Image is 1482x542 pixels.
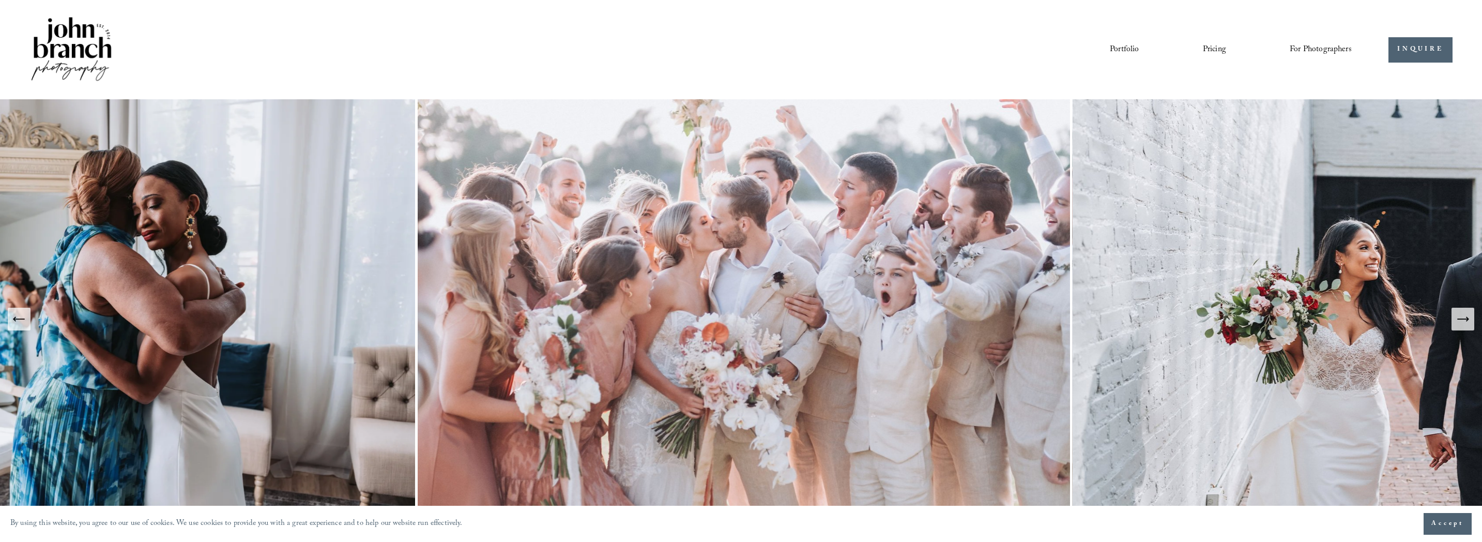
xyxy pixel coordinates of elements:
[29,15,113,85] img: John Branch IV Photography
[8,308,30,330] button: Previous Slide
[1452,308,1474,330] button: Next Slide
[1203,41,1226,58] a: Pricing
[1290,42,1352,58] span: For Photographers
[415,99,1073,538] img: A wedding party celebrating outdoors, featuring a bride and groom kissing amidst cheering bridesm...
[1431,519,1464,529] span: Accept
[10,517,463,532] p: By using this website, you agree to our use of cookies. We use cookies to provide you with a grea...
[1424,513,1472,535] button: Accept
[1290,41,1352,58] a: folder dropdown
[1110,41,1139,58] a: Portfolio
[1388,37,1452,63] a: INQUIRE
